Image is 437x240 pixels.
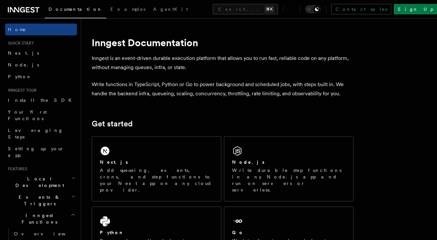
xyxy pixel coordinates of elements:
[5,94,77,106] a: Install the SDK
[5,47,77,59] a: Next.js
[232,229,244,236] h2: Go
[5,59,77,71] a: Node.js
[8,109,47,121] span: Your first Functions
[149,2,192,18] a: AgentKit
[5,173,77,191] button: Local Development
[8,26,26,33] span: Home
[5,88,37,93] span: Inngest tour
[5,175,71,189] span: Local Development
[5,124,77,143] a: Leveraging Steps
[5,191,77,210] button: Events & Triggers
[5,143,77,161] a: Setting up your app
[8,50,39,56] span: Next.js
[92,80,354,98] p: Write functions in TypeScript, Python or Go to power background and scheduled jobs, with steps bu...
[14,231,82,236] span: Overview
[5,24,77,35] a: Home
[265,6,274,12] kbd: ⌘K
[8,74,32,79] span: Python
[213,4,278,14] button: Search...⌘K
[110,7,145,12] span: Examples
[48,7,102,12] span: Documentation
[5,166,27,172] span: Features
[100,159,128,165] h2: Next.js
[5,106,77,124] a: Your first Functions
[8,128,63,139] span: Leveraging Steps
[100,229,124,236] h2: Python
[92,119,133,128] a: Get started
[11,228,77,240] a: Overview
[8,98,76,103] span: Install the SDK
[224,136,354,201] a: Node.jsWrite durable step functions in any Node.js app and run on servers or serverless.
[5,194,71,207] span: Events & Triggers
[5,210,77,228] button: Inngest Functions
[153,7,188,12] span: AgentKit
[232,159,264,165] h2: Node.js
[8,146,64,158] span: Setting up your app
[394,4,437,14] a: Sign Up
[5,212,71,225] span: Inngest Functions
[92,136,221,201] a: Next.jsAdd queueing, events, crons, and step functions to your Next app on any cloud provider.
[5,41,34,46] span: Quick start
[232,167,345,193] p: Write durable step functions in any Node.js app and run on servers or serverless.
[106,2,149,18] a: Examples
[45,2,106,18] a: Documentation
[92,37,354,48] h1: Inngest Documentation
[92,54,354,72] p: Inngest is an event-driven durable execution platform that allows you to run fast, reliable code ...
[305,5,321,13] button: Toggle dark mode
[5,71,77,83] a: Python
[100,167,213,193] p: Add queueing, events, crons, and step functions to your Next app on any cloud provider.
[8,62,39,67] span: Node.js
[331,4,391,14] a: Contact sales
